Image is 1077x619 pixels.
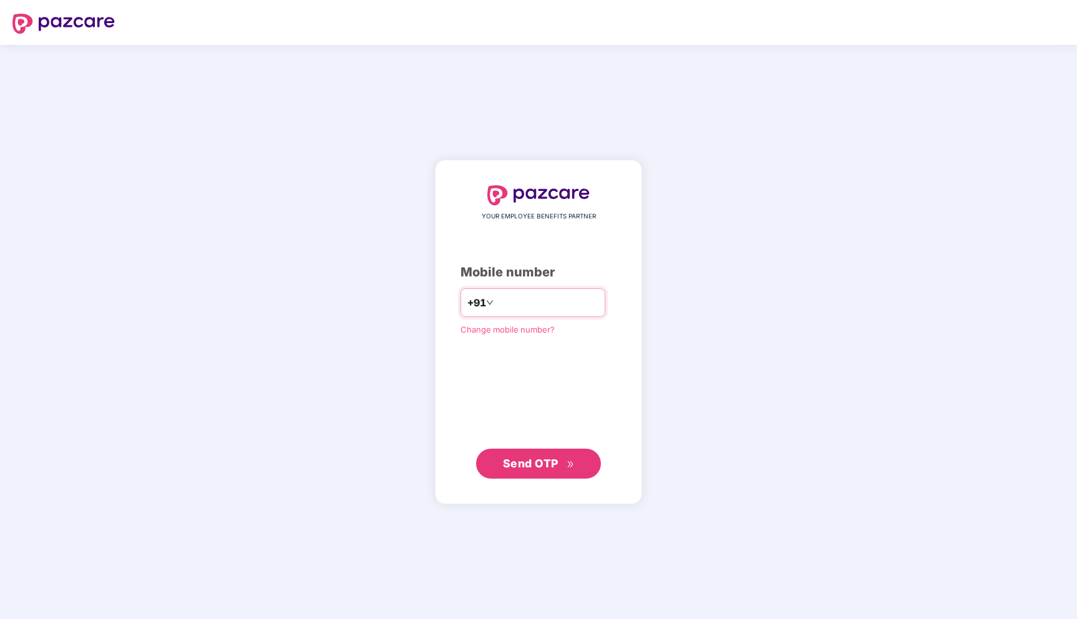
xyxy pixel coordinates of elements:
span: Send OTP [503,457,558,470]
button: Send OTPdouble-right [476,449,601,479]
img: logo [487,185,590,205]
span: double-right [567,461,575,469]
a: Change mobile number? [461,324,555,334]
span: down [486,299,494,306]
div: Mobile number [461,263,616,282]
span: YOUR EMPLOYEE BENEFITS PARTNER [482,212,596,222]
span: +91 [467,295,486,311]
img: logo [12,14,115,34]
